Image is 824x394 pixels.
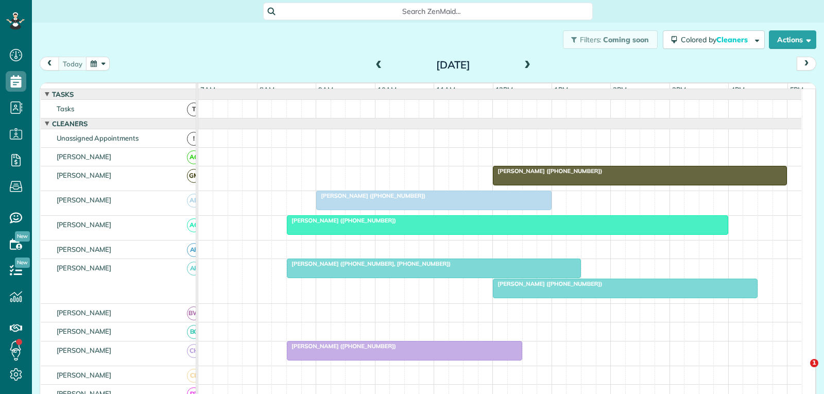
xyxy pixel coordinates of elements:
[50,90,76,98] span: Tasks
[58,57,87,71] button: today
[316,85,335,94] span: 9am
[493,85,516,94] span: 12pm
[316,192,426,199] span: [PERSON_NAME] ([PHONE_NUMBER])
[187,262,201,276] span: AF
[663,30,765,49] button: Colored byCleaners
[375,85,399,94] span: 10am
[257,85,277,94] span: 8am
[187,369,201,383] span: CL
[198,85,217,94] span: 7am
[670,85,688,94] span: 3pm
[603,35,649,44] span: Coming soon
[187,306,201,320] span: BW
[55,309,114,317] span: [PERSON_NAME]
[286,342,397,350] span: [PERSON_NAME] ([PHONE_NUMBER])
[55,346,114,354] span: [PERSON_NAME]
[55,152,114,161] span: [PERSON_NAME]
[15,231,30,242] span: New
[681,35,751,44] span: Colored by
[187,169,201,183] span: GM
[729,85,747,94] span: 4pm
[552,85,570,94] span: 1pm
[55,171,114,179] span: [PERSON_NAME]
[187,325,201,339] span: BC
[187,150,201,164] span: AC
[55,134,141,142] span: Unassigned Appointments
[492,167,603,175] span: [PERSON_NAME] ([PHONE_NUMBER])
[55,264,114,272] span: [PERSON_NAME]
[611,85,629,94] span: 2pm
[797,57,816,71] button: next
[55,245,114,253] span: [PERSON_NAME]
[187,102,201,116] span: T
[40,57,59,71] button: prev
[55,105,76,113] span: Tasks
[789,359,814,384] iframe: Intercom live chat
[580,35,602,44] span: Filters:
[788,85,806,94] span: 5pm
[389,59,518,71] h2: [DATE]
[187,194,201,208] span: AB
[187,243,201,257] span: AF
[187,132,201,146] span: !
[716,35,749,44] span: Cleaners
[187,218,201,232] span: AC
[492,280,603,287] span: [PERSON_NAME] ([PHONE_NUMBER])
[286,260,451,267] span: [PERSON_NAME] ([PHONE_NUMBER], [PHONE_NUMBER])
[434,85,457,94] span: 11am
[55,196,114,204] span: [PERSON_NAME]
[15,258,30,268] span: New
[810,359,818,367] span: 1
[55,327,114,335] span: [PERSON_NAME]
[769,30,816,49] button: Actions
[55,371,114,379] span: [PERSON_NAME]
[286,217,397,224] span: [PERSON_NAME] ([PHONE_NUMBER])
[50,119,90,128] span: Cleaners
[187,344,201,358] span: CH
[55,220,114,229] span: [PERSON_NAME]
